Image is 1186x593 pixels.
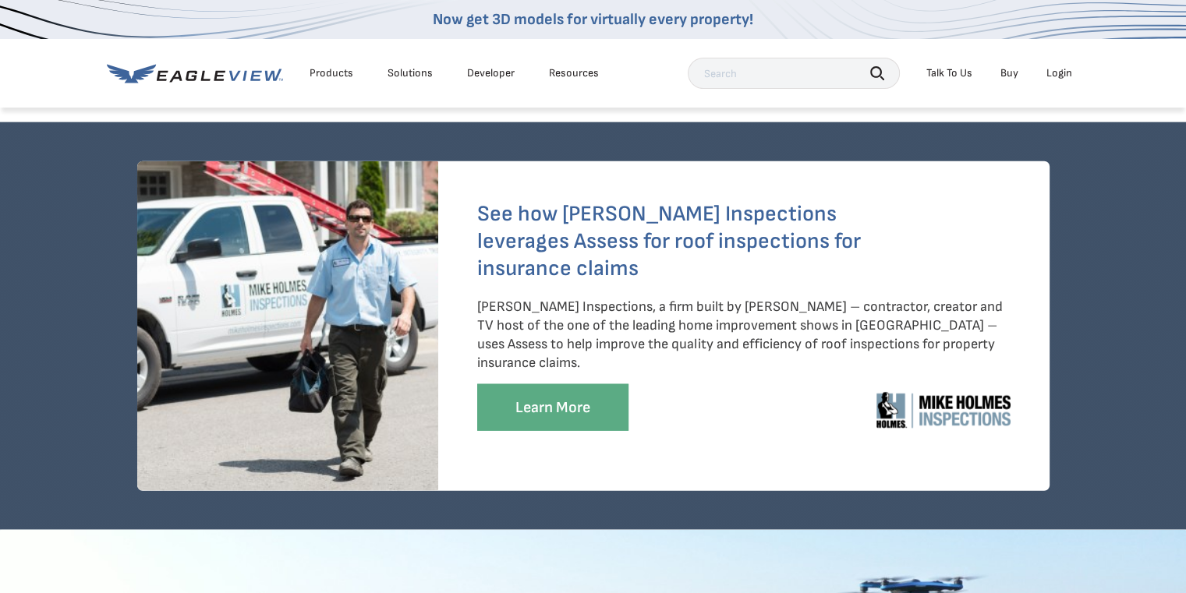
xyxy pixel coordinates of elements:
[477,384,628,432] a: Learn More
[388,66,433,80] div: Solutions
[1046,66,1072,80] div: Login
[926,66,972,80] div: Talk To Us
[477,298,1011,372] p: [PERSON_NAME] Inspections, a firm built by [PERSON_NAME] – contractor, creator and TV host of the...
[549,66,599,80] div: Resources
[310,66,353,80] div: Products
[688,58,900,89] input: Search
[433,10,753,29] a: Now get 3D models for virtually every property!
[477,200,861,282] h4: See how [PERSON_NAME] Inspections leverages Assess for roof inspections for insurance claims
[1000,66,1018,80] a: Buy
[467,66,515,80] a: Developer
